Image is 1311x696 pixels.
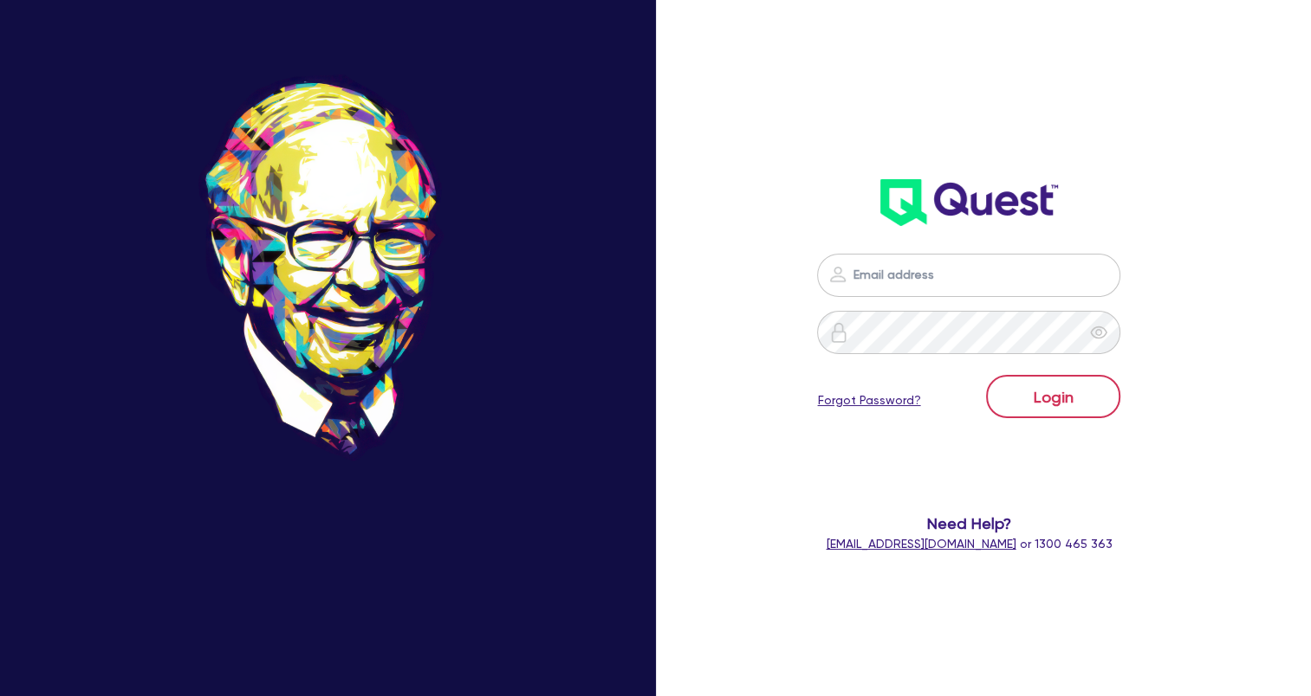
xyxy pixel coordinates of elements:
[828,322,849,343] img: icon-password
[1090,324,1107,341] span: eye
[827,264,848,285] img: icon-password
[817,254,1120,297] input: Email address
[826,537,1016,551] a: [EMAIL_ADDRESS][DOMAIN_NAME]
[817,391,920,409] a: Forgot Password?
[800,512,1139,535] span: Need Help?
[826,537,1112,551] span: or 1300 465 363
[880,179,1058,226] img: wH2k97JdezQIQAAAABJRU5ErkJggg==
[986,375,1120,418] button: Login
